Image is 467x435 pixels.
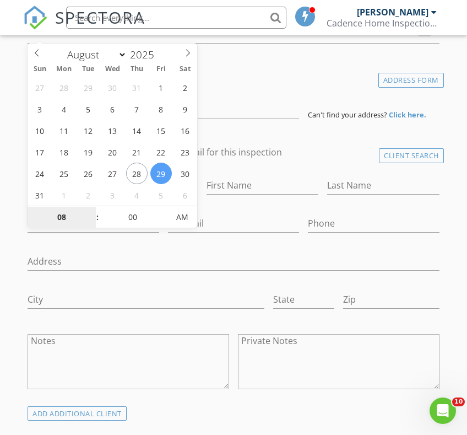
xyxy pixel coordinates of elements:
[52,66,76,73] span: Mon
[150,120,172,141] span: August 15, 2025
[175,77,196,98] span: August 2, 2025
[102,163,123,184] span: August 27, 2025
[175,98,196,120] span: August 9, 2025
[167,206,197,228] span: Click to toggle
[53,163,75,184] span: August 25, 2025
[29,98,51,120] span: August 3, 2025
[29,141,51,163] span: August 17, 2025
[379,148,444,163] div: Client Search
[126,120,148,141] span: August 14, 2025
[29,184,51,206] span: August 31, 2025
[327,18,437,29] div: Cadence Home Inspections
[308,110,387,120] span: Can't find your address?
[29,77,51,98] span: July 27, 2025
[452,398,465,406] span: 10
[126,184,148,206] span: September 4, 2025
[175,184,196,206] span: September 6, 2025
[53,141,75,163] span: August 18, 2025
[53,77,75,98] span: July 28, 2025
[112,147,282,158] label: Enable Client CC email for this inspection
[150,163,172,184] span: August 29, 2025
[126,98,148,120] span: August 7, 2025
[124,66,149,73] span: Thu
[96,206,99,228] span: :
[126,77,148,98] span: July 31, 2025
[28,406,127,421] div: ADD ADDITIONAL client
[102,141,123,163] span: August 20, 2025
[102,184,123,206] span: September 3, 2025
[66,7,286,29] input: Search everything...
[100,66,124,73] span: Wed
[102,77,123,98] span: July 30, 2025
[149,66,173,73] span: Fri
[78,184,99,206] span: September 2, 2025
[175,163,196,184] span: August 30, 2025
[102,98,123,120] span: August 6, 2025
[150,184,172,206] span: September 5, 2025
[53,120,75,141] span: August 11, 2025
[53,98,75,120] span: August 4, 2025
[76,66,100,73] span: Tue
[126,163,148,184] span: August 28, 2025
[175,141,196,163] span: August 23, 2025
[78,120,99,141] span: August 12, 2025
[53,184,75,206] span: September 1, 2025
[23,6,47,30] img: The Best Home Inspection Software - Spectora
[389,110,426,120] strong: Click here.
[150,98,172,120] span: August 8, 2025
[357,7,428,18] div: [PERSON_NAME]
[127,47,163,62] input: Year
[78,98,99,120] span: August 5, 2025
[28,66,52,73] span: Sun
[378,73,444,88] div: Address Form
[28,70,439,84] h4: Location
[78,77,99,98] span: July 29, 2025
[150,77,172,98] span: August 1, 2025
[430,398,456,424] iframe: Intercom live chat
[175,120,196,141] span: August 16, 2025
[150,141,172,163] span: August 22, 2025
[29,120,51,141] span: August 10, 2025
[78,141,99,163] span: August 19, 2025
[78,163,99,184] span: August 26, 2025
[173,66,197,73] span: Sat
[23,15,145,38] a: SPECTORA
[102,120,123,141] span: August 13, 2025
[29,163,51,184] span: August 24, 2025
[126,141,148,163] span: August 21, 2025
